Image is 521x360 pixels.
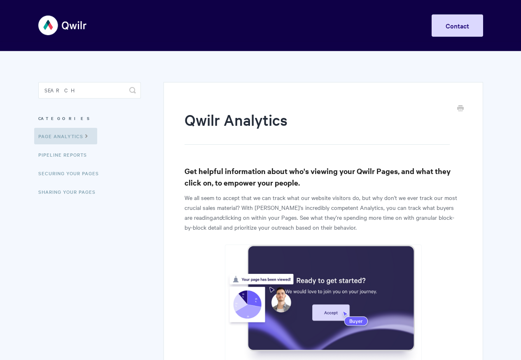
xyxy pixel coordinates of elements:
[38,165,105,181] a: Securing Your Pages
[213,213,222,221] em: and
[34,128,97,144] a: Page Analytics
[38,10,87,41] img: Qwilr Help Center
[457,104,464,113] a: Print this Article
[185,109,449,145] h1: Qwilr Analytics
[185,193,462,232] p: We all seem to accept that we can track what our website visitors do, but why don't we ever track...
[185,165,462,188] h3: Get helpful information about who's viewing your Qwilr Pages, and what they click on, to empower ...
[38,184,102,200] a: Sharing Your Pages
[432,14,483,37] a: Contact
[38,111,141,126] h3: Categories
[38,82,141,99] input: Search
[38,146,93,163] a: Pipeline reports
